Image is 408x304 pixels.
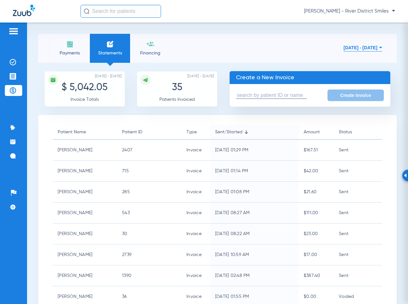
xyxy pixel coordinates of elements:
td: [DATE] 08:22 AM [210,223,299,244]
span: Financing [135,50,166,56]
td: [DATE] 10:59 AM [210,244,299,265]
img: payments icon [66,40,74,48]
td: Invoice [182,182,210,203]
td: Invoice [182,161,210,182]
td: $23.00 [299,223,334,244]
td: 543 [117,203,182,223]
span: [PERSON_NAME] - River District Smiles [304,8,395,14]
td: 30 [117,223,182,244]
span: $ 5,042.05 [62,83,108,92]
td: Sent [334,182,382,203]
td: 285 [117,182,182,203]
td: 1390 [117,265,182,286]
td: $21.60 [299,182,334,203]
div: Patient ID [122,128,177,136]
td: $167.51 [299,140,334,161]
input: Search for patients [81,5,161,18]
span: [DATE] - [DATE] [187,73,214,80]
td: Invoice [182,203,210,223]
div: Patient ID [122,128,142,136]
td: [PERSON_NAME] [53,265,117,286]
button: Create Invoice [327,90,384,101]
img: Zuub Logo [13,5,35,16]
input: search by patient ID or name [236,92,307,99]
td: [PERSON_NAME] [53,140,117,161]
p: Create a New Invoice [230,71,390,84]
button: [DATE] - [DATE] [344,41,382,54]
td: [DATE] 01:14 PM [210,161,299,182]
td: Invoice [182,244,210,265]
span: 35 [172,83,182,92]
span: Invoice Totals [71,97,99,102]
td: $17.00 [299,244,334,265]
td: [PERSON_NAME] [53,244,117,265]
td: [DATE] 08:27 AM [210,203,299,223]
img: icon [50,77,56,83]
td: 715 [117,161,182,182]
td: [PERSON_NAME] [53,161,117,182]
td: Invoice [182,223,210,244]
td: 2739 [117,244,182,265]
td: Sent [334,265,382,286]
div: Type [186,128,205,136]
td: Sent [334,140,382,161]
iframe: Chat Widget [376,273,408,304]
td: [PERSON_NAME] [53,203,117,223]
td: Sent [334,161,382,182]
td: [PERSON_NAME] [53,182,117,203]
img: financing icon [147,40,154,48]
div: Type [186,128,197,136]
td: $111.00 [299,203,334,223]
img: Arrow [404,174,407,177]
span: Statements [95,50,125,56]
div: Patient Name [58,128,86,136]
td: $42.00 [299,161,334,182]
td: 2407 [117,140,182,161]
div: Status [339,128,377,136]
td: $387.40 [299,265,334,286]
div: Sent/Started [215,128,294,136]
td: [PERSON_NAME] [53,223,117,244]
td: [DATE] 02:48 PM [210,265,299,286]
div: Patient Name [58,128,112,136]
div: Sent/Started [215,128,242,136]
div: Amount [304,128,329,136]
td: Invoice [182,140,210,161]
span: Payments [54,50,85,56]
img: invoices icon [106,40,114,48]
td: Invoice [182,265,210,286]
img: Search Icon [84,8,90,14]
td: [DATE] 01:29 PM [210,140,299,161]
td: [DATE] 01:08 PM [210,182,299,203]
td: Sent [334,203,382,223]
td: Sent [334,223,382,244]
div: Amount [304,128,320,136]
span: Patients Invoiced [159,97,195,102]
img: icon [143,77,148,83]
div: Status [339,128,352,136]
img: hamburger-icon [8,27,19,35]
td: Sent [334,244,382,265]
span: [DATE] - [DATE] [95,73,121,80]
